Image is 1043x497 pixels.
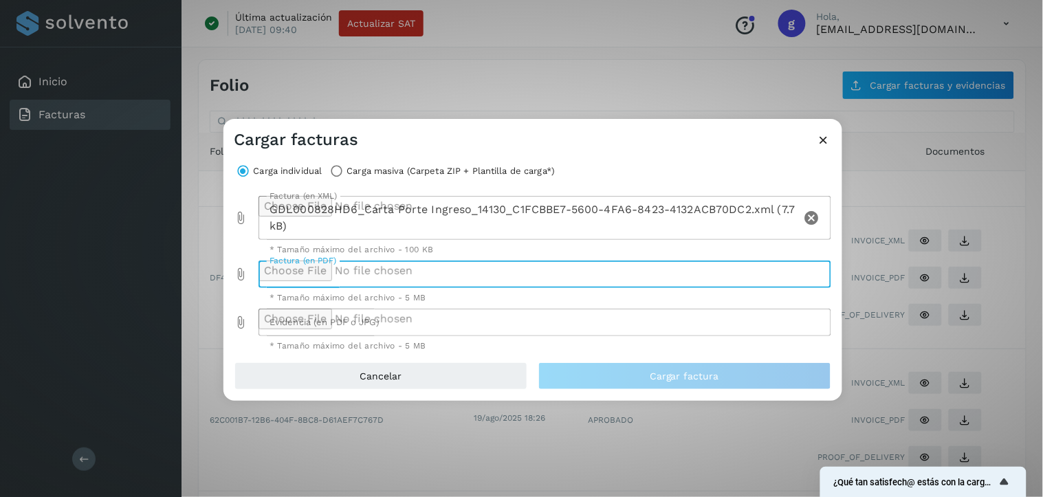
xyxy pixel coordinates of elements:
[234,316,248,329] i: Evidencia (en PDF o JPG) prepended action
[270,294,820,302] div: * Tamaño máximo del archivo - 5 MB
[650,371,719,381] span: Cargar factura
[234,211,248,225] i: Factura (en XML) prepended action
[234,362,527,390] button: Cancelar
[834,474,1013,490] button: Mostrar encuesta - ¿Qué tan satisfech@ estás con la carga de tus facturas?
[234,130,359,150] h3: Cargar facturas
[347,162,555,181] label: Carga masiva (Carpeta ZIP + Plantilla de carga*)
[804,210,820,226] i: Clear Factura (en XML)
[270,245,820,254] div: * Tamaño máximo del archivo - 100 KB
[254,162,322,181] label: Carga individual
[270,342,820,350] div: * Tamaño máximo del archivo - 5 MB
[234,267,248,281] i: Factura (en PDF) prepended action
[538,362,831,390] button: Cargar factura
[834,477,996,487] span: ¿Qué tan satisfech@ estás con la carga de tus facturas?
[259,196,801,240] div: GDL000828HD6_Carta Porte Ingreso_14130_C1FCBBE7-5600-4FA6-8423-4132ACB70DC2.xml (7.7 kB)
[360,371,402,381] span: Cancelar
